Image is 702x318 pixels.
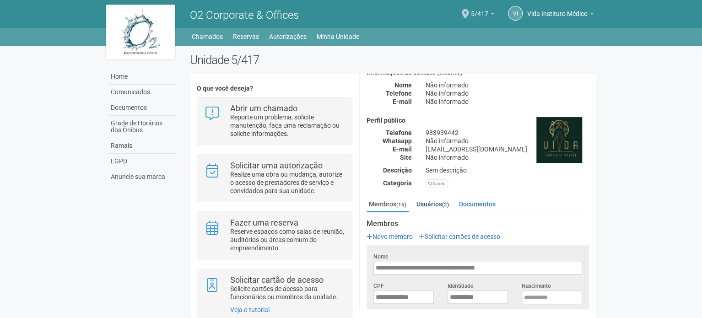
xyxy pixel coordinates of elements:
strong: Nome [394,81,412,89]
a: Comunicados [108,85,176,100]
strong: Categoria [383,179,412,187]
a: Solicitar cartão de acesso Solicite cartões de acesso para funcionários ou membros da unidade. [204,276,345,301]
a: 5/417 [471,11,494,19]
span: 5/417 [471,1,488,17]
p: Realize uma obra ou mudança, autorize o acesso de prestadores de serviço e convidados para sua un... [230,170,345,195]
h2: Unidade 5/417 [190,53,596,67]
a: Reservas [233,30,259,43]
strong: Telefone [386,90,412,97]
a: Home [108,69,176,85]
a: Grade de Horários dos Ônibus [108,116,176,138]
label: Identidade [448,282,473,290]
label: Nascimento [522,282,551,290]
small: (15) [396,201,406,208]
a: Veja o tutorial [230,306,270,313]
strong: Fazer uma reserva [230,218,298,227]
div: Não informado [419,97,596,106]
a: Documentos [108,100,176,116]
a: Minha Unidade [317,30,359,43]
div: Não informado [419,137,596,145]
small: (2) [442,201,449,208]
a: Novo membro [367,233,413,240]
a: Usuários(2) [414,197,451,211]
a: VI [508,6,523,21]
a: Membros(15) [367,197,409,212]
span: Vida Instituto Médico [527,1,588,17]
div: Saúde [426,179,448,188]
img: logo.jpg [106,5,175,59]
a: Documentos [457,197,498,211]
a: LGPD [108,154,176,169]
a: Chamados [192,30,223,43]
img: business.png [536,117,582,163]
a: Autorizações [269,30,307,43]
div: Não informado [419,81,596,89]
div: 983939442 [419,129,596,137]
div: Não informado [419,89,596,97]
p: Reporte um problema, solicite manutenção, faça uma reclamação ou solicite informações. [230,113,345,138]
strong: Whatsapp [383,137,412,145]
label: CPF [373,282,384,290]
label: Nome [373,253,388,261]
div: Sem descrição [419,166,596,174]
strong: Solicitar uma autorização [230,161,323,170]
span: O2 Corporate & Offices [190,9,299,22]
strong: E-mail [393,98,412,105]
strong: E-mail [393,146,412,153]
strong: Membros [367,220,589,228]
a: Vida Instituto Médico [527,11,594,19]
a: Ramais [108,138,176,154]
strong: Abrir um chamado [230,103,297,113]
p: Solicite cartões de acesso para funcionários ou membros da unidade. [230,285,345,301]
a: Fazer uma reserva Reserve espaços como salas de reunião, auditórios ou áreas comum do empreendime... [204,219,345,252]
strong: Solicitar cartão de acesso [230,275,324,285]
a: Abrir um chamado Reporte um problema, solicite manutenção, faça uma reclamação ou solicite inform... [204,104,345,138]
a: Solicitar cartões de acesso [419,233,500,240]
h4: Perfil público [367,117,589,124]
h4: O que você deseja? [197,85,352,92]
strong: Telefone [386,129,412,136]
div: Não informado [419,153,596,162]
a: Anuncie sua marca [108,169,176,184]
strong: Descrição [383,167,412,174]
strong: Site [400,154,412,161]
a: Solicitar uma autorização Realize uma obra ou mudança, autorize o acesso de prestadores de serviç... [204,162,345,195]
div: [EMAIL_ADDRESS][DOMAIN_NAME] [419,145,596,153]
p: Reserve espaços como salas de reunião, auditórios ou áreas comum do empreendimento. [230,227,345,252]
